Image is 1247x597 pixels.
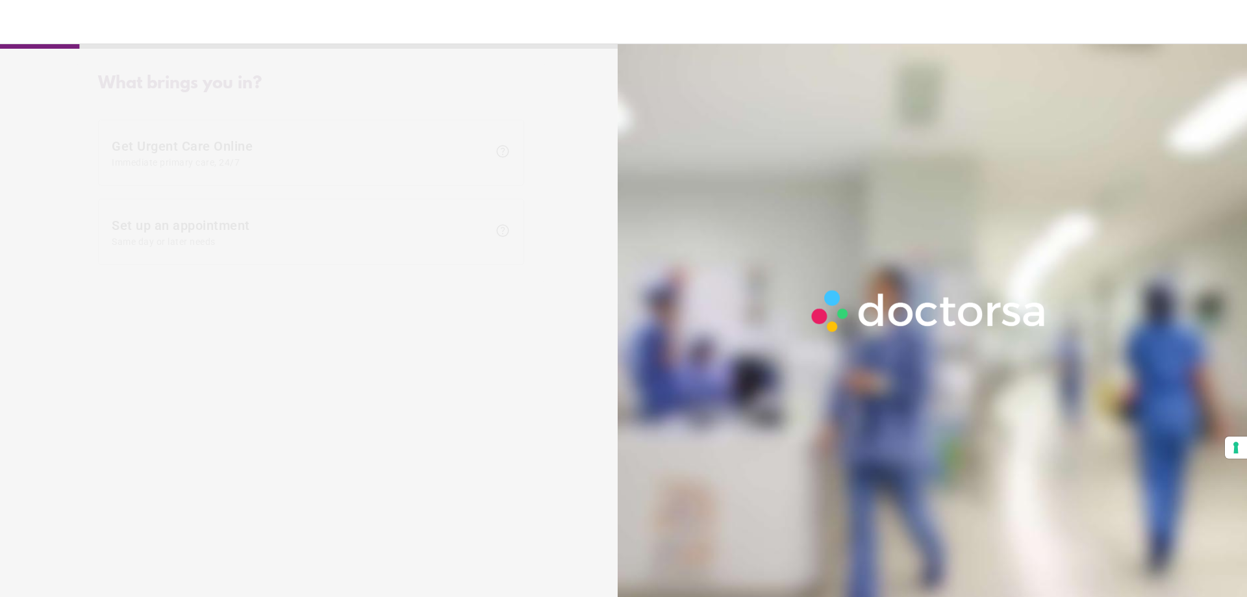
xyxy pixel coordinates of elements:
[805,283,1054,339] img: Logo-Doctorsa-trans-White-partial-flat.png
[98,74,524,94] div: What brings you in?
[495,223,510,238] span: help
[112,138,488,168] span: Get Urgent Care Online
[112,157,488,168] span: Immediate primary care, 24/7
[112,218,488,247] span: Set up an appointment
[1225,437,1247,459] button: Your consent preferences for tracking technologies
[495,144,510,159] span: help
[112,236,488,247] span: Same day or later needs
